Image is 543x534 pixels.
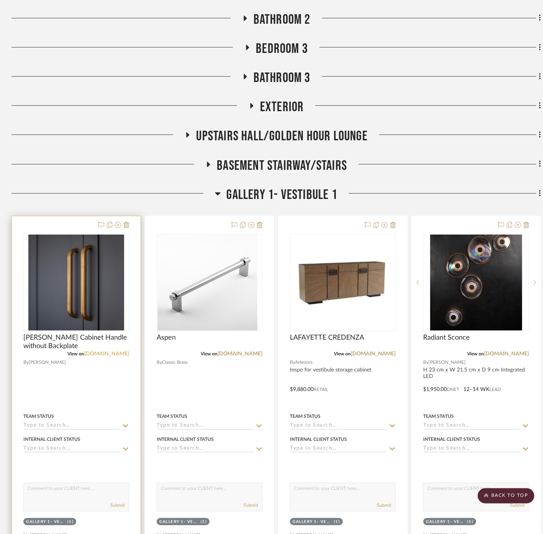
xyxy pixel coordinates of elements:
scroll-to-top-button: BACK TO TOP [478,488,534,503]
a: [DOMAIN_NAME] [84,351,129,357]
img: Dougan Cabinet Handle without Backplate [28,235,124,330]
span: Exterior [260,99,304,115]
div: Team Status [423,413,454,420]
span: Bedroom 3 [256,41,308,57]
span: View on [201,352,218,356]
a: [DOMAIN_NAME] [218,351,262,357]
span: Arteriors [295,359,312,366]
input: Type to Search… [157,445,253,453]
span: View on [467,352,484,356]
div: Team Status [290,413,321,420]
div: Team Status [157,413,187,420]
div: Internal Client Status [23,436,80,443]
span: [PERSON_NAME] Cabinet Handle without Backplate [23,334,129,350]
span: View on [334,352,351,356]
span: By [290,359,295,366]
button: Submit [110,502,125,509]
div: 0 [290,234,395,331]
span: Bathroom 2 [254,12,311,28]
span: [PERSON_NAME] [429,359,466,366]
span: Radiant Sconce [423,334,470,342]
div: Gallery 1- Vestibule 1 [293,519,332,525]
span: Classic Brass [162,359,188,366]
button: Submit [377,502,391,509]
input: Type to Search… [290,422,386,430]
div: (1) [467,519,474,525]
span: Gallery 1- Vestibule 1 [226,187,337,203]
div: (1) [334,519,340,525]
span: Basement stairway/Stairs [217,158,347,174]
span: By [23,359,29,366]
img: Radiant Sconce [430,235,522,330]
div: Gallery 1- Vestibule 1 [426,519,465,525]
div: (1) [67,519,74,525]
div: Team Status [23,413,54,420]
div: Gallery 1- Vestibule 1 [26,519,65,525]
div: Internal Client Status [157,436,214,443]
span: View on [67,352,84,356]
img: LAFAYETTE CREDENZA [295,235,391,330]
input: Type to Search… [23,445,120,453]
span: Bathroom 3 [254,70,311,86]
span: LAFAYETTE CREDENZA [290,334,364,342]
button: Submit [244,502,258,509]
span: Upstairs Hall/Golden Hour Lounge [196,128,367,145]
a: [DOMAIN_NAME] [351,351,396,357]
input: Type to Search… [23,422,120,430]
span: [PERSON_NAME] [29,359,66,366]
span: Aspen [157,334,176,342]
div: 0 [424,234,528,331]
input: Type to Search… [290,445,386,453]
input: Type to Search… [423,445,520,453]
div: 0 [24,234,129,331]
button: Submit [510,502,525,509]
div: Gallery 1- Vestibule 1 [159,519,199,525]
input: Type to Search… [423,422,520,430]
div: (1) [201,519,207,525]
input: Type to Search… [157,422,253,430]
span: By [423,359,429,366]
span: By [157,359,162,366]
a: [DOMAIN_NAME] [484,351,529,357]
div: Internal Client Status [290,436,347,443]
div: Internal Client Status [423,436,480,443]
img: Aspen [162,235,257,330]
